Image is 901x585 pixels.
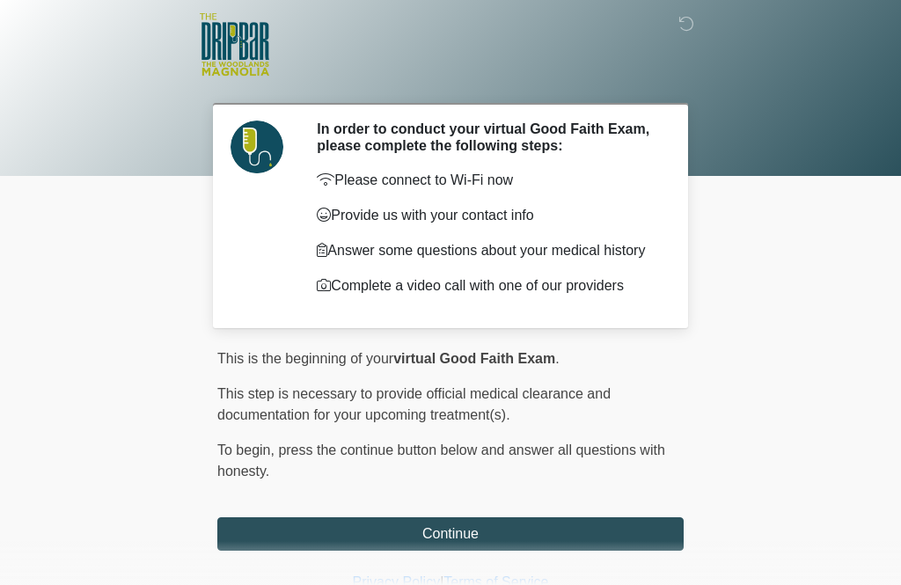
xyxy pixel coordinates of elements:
img: Agent Avatar [231,121,283,173]
span: This is the beginning of your [217,351,393,366]
h2: In order to conduct your virtual Good Faith Exam, please complete the following steps: [317,121,657,154]
span: To begin, [217,442,278,457]
span: . [555,351,559,366]
p: Please connect to Wi-Fi now [317,170,657,191]
p: Provide us with your contact info [317,205,657,226]
p: Complete a video call with one of our providers [317,275,657,296]
p: Answer some questions about your medical history [317,240,657,261]
span: press the continue button below and answer all questions with honesty. [217,442,665,479]
strong: virtual Good Faith Exam [393,351,555,366]
button: Continue [217,517,684,551]
img: The DripBar - Magnolia Logo [200,13,269,77]
span: This step is necessary to provide official medical clearance and documentation for your upcoming ... [217,386,611,422]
